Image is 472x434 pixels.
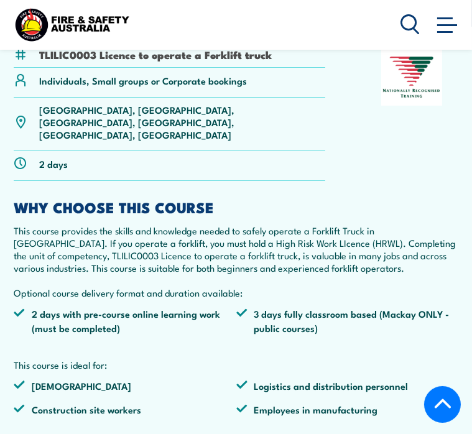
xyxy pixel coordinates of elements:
p: This course provides the skills and knowledge needed to safely operate a Forklift Truck in [GEOGR... [14,224,458,299]
li: Logistics and distribution personnel [236,379,459,393]
li: 2 days with pre-course online learning work (must be completed) [14,307,236,336]
li: [DEMOGRAPHIC_DATA] [14,379,236,393]
h2: WHY CHOOSE THIS COURSE [14,200,458,213]
img: Nationally Recognised Training logo. [381,48,442,106]
p: Individuals, Small groups or Corporate bookings [39,74,247,86]
p: 2 days [39,157,68,170]
p: This course is ideal for: [14,359,458,371]
p: [GEOGRAPHIC_DATA], [GEOGRAPHIC_DATA], [GEOGRAPHIC_DATA], [GEOGRAPHIC_DATA], [GEOGRAPHIC_DATA], [G... [39,103,325,141]
li: Employees in manufacturing [236,402,459,417]
li: 3 days fully classroom based (Mackay ONLY - public courses) [236,307,459,336]
li: Construction site workers [14,402,236,417]
li: TLILIC0003 Licence to operate a Forklift truck [39,47,272,62]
